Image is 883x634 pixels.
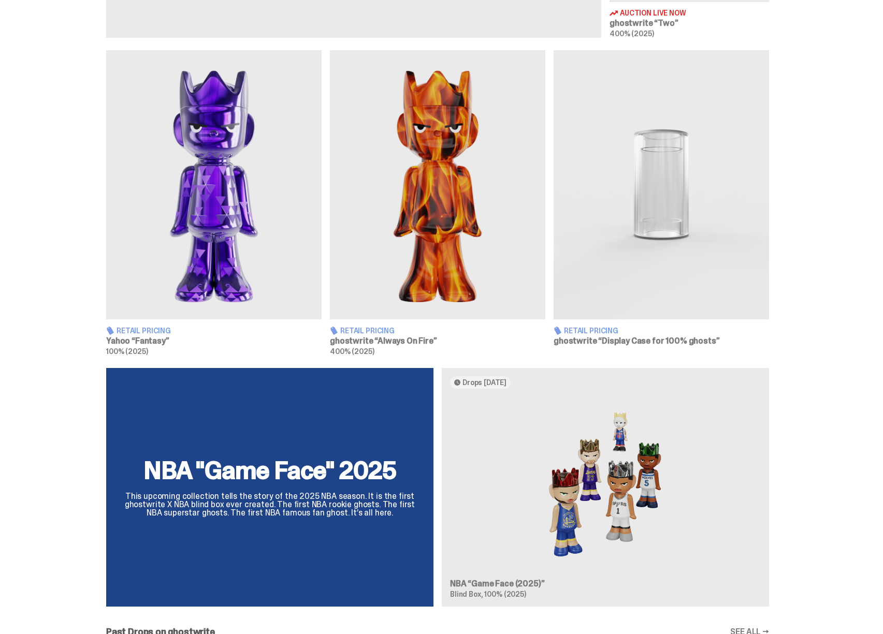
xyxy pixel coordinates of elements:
[564,327,618,334] span: Retail Pricing
[119,492,421,517] p: This upcoming collection tells the story of the 2025 NBA season. It is the first ghostwrite X NBA...
[117,327,171,334] span: Retail Pricing
[330,337,545,345] h3: ghostwrite “Always On Fire”
[450,589,483,599] span: Blind Box,
[620,9,686,17] span: Auction Live Now
[119,458,421,483] h2: NBA "Game Face" 2025
[340,327,395,334] span: Retail Pricing
[106,50,322,319] img: Fantasy
[106,347,148,356] span: 100% (2025)
[106,337,322,345] h3: Yahoo “Fantasy”
[450,397,761,572] img: Game Face (2025)
[330,50,545,355] a: Always On Fire Retail Pricing
[610,19,769,27] h3: ghostwrite “Two”
[554,50,769,319] img: Display Case for 100% ghosts
[330,347,374,356] span: 400% (2025)
[450,580,761,588] h3: NBA “Game Face (2025)”
[484,589,526,599] span: 100% (2025)
[462,378,506,387] span: Drops [DATE]
[106,50,322,355] a: Fantasy Retail Pricing
[554,337,769,345] h3: ghostwrite “Display Case for 100% ghosts”
[554,50,769,355] a: Display Case for 100% ghosts Retail Pricing
[330,50,545,319] img: Always On Fire
[610,29,654,38] span: 400% (2025)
